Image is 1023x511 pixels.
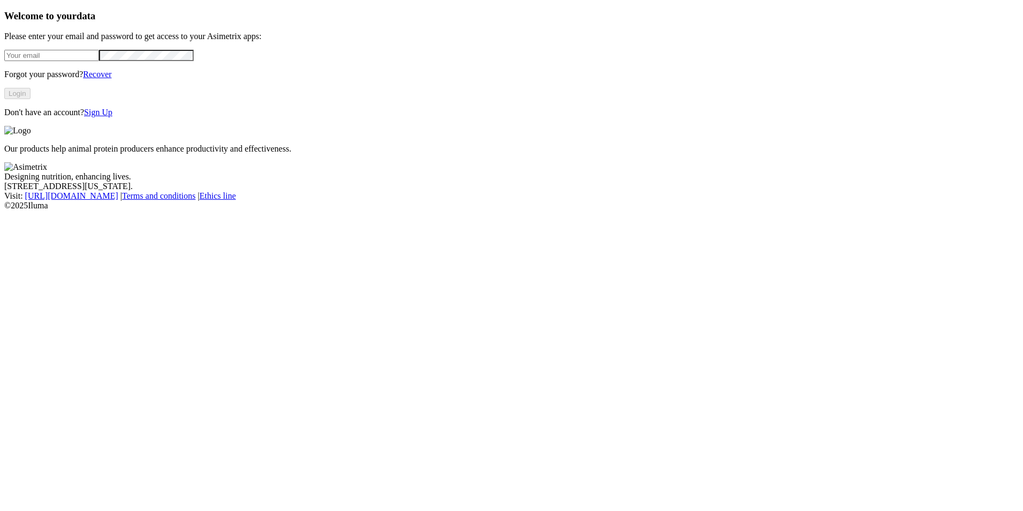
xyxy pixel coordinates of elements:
p: Don't have an account? [4,108,1019,117]
p: Forgot your password? [4,70,1019,79]
p: Please enter your email and password to get access to your Asimetrix apps: [4,32,1019,41]
img: Logo [4,126,31,136]
p: Our products help animal protein producers enhance productivity and effectiveness. [4,144,1019,154]
div: Designing nutrition, enhancing lives. [4,172,1019,182]
div: © 2025 Iluma [4,201,1019,211]
button: Login [4,88,30,99]
span: data [77,10,95,21]
h3: Welcome to your [4,10,1019,22]
a: Recover [83,70,111,79]
a: Ethics line [200,191,236,200]
a: [URL][DOMAIN_NAME] [25,191,118,200]
a: Sign Up [84,108,112,117]
div: [STREET_ADDRESS][US_STATE]. [4,182,1019,191]
img: Asimetrix [4,162,47,172]
a: Terms and conditions [122,191,196,200]
input: Your email [4,50,99,61]
div: Visit : | | [4,191,1019,201]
